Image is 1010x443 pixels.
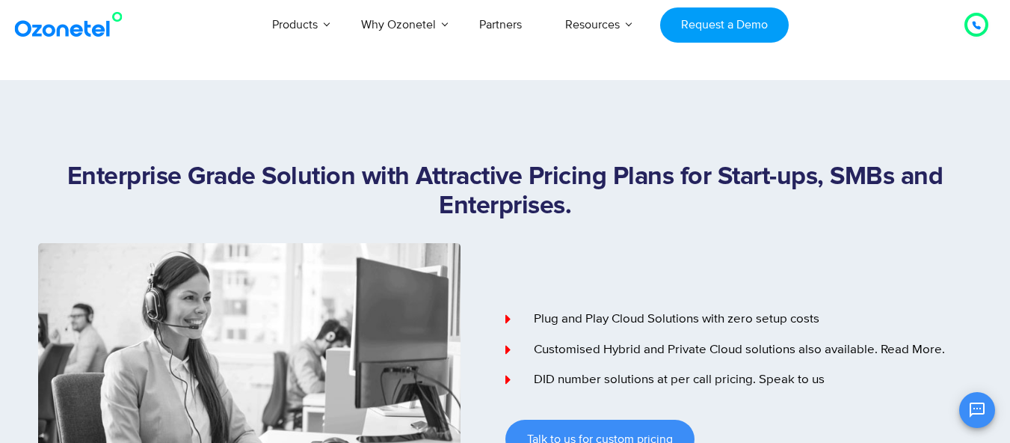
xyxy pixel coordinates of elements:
[959,392,995,428] button: Open chat
[530,340,945,360] span: Customised Hybrid and Private Cloud solutions also available. Read More.
[530,370,825,390] span: DID number solutions at per call pricing. Speak to us
[505,310,973,329] a: Plug and Play Cloud Solutions with zero setup costs
[660,7,788,43] a: Request a Demo
[530,310,819,329] span: Plug and Play Cloud Solutions with zero setup costs
[505,340,973,360] a: Customised Hybrid and Private Cloud solutions also available. Read More.
[38,162,973,221] h1: Enterprise Grade Solution with Attractive Pricing Plans for Start-ups, SMBs and Enterprises.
